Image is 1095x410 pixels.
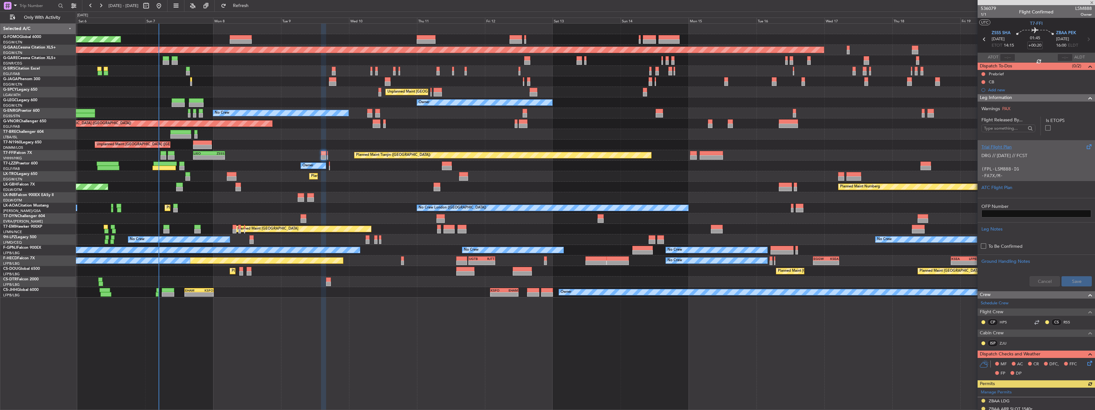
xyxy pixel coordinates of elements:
div: Ground Handling Notes [981,258,1091,265]
a: LFPB/LBG [3,282,20,287]
a: EGGW/LTN [3,103,22,108]
a: F-GPNJFalcon 900EX [3,246,41,250]
a: EGGW/LTN [3,177,22,182]
span: 14:15 [1004,42,1014,49]
span: Owner [1075,12,1092,17]
div: Thu 11 [417,18,485,23]
span: CR [1033,361,1039,368]
button: UTC [979,19,990,25]
span: LX-AOA [3,204,18,208]
div: - [491,292,504,296]
span: LSM888 [1075,5,1092,12]
a: LFPB/LBG [3,272,20,277]
div: Unplanned Maint [GEOGRAPHIC_DATA] ([PERSON_NAME] Intl) [387,87,491,97]
span: ETOT [992,42,1002,49]
span: FFC [1069,361,1077,368]
span: G-SIRS [3,67,15,71]
div: Prebrief [989,71,1004,77]
span: T7-DYN [3,214,18,218]
div: Warnings [978,105,1095,112]
span: T7-FFI [3,151,14,155]
div: CB [989,79,994,85]
a: LFPB/LBG [3,251,20,255]
div: [DATE] [77,13,88,18]
div: KSEA [826,257,838,261]
a: EGNR/CEG [3,61,22,66]
span: ALDT [1074,54,1085,61]
span: 16:00 [1056,42,1066,49]
div: Leg Notes [981,226,1091,232]
a: ZJU [1000,340,1014,346]
div: Tue 9 [281,18,349,23]
div: KSFO [199,288,213,292]
div: Thu 18 [892,18,960,23]
a: G-FOMOGlobal 6000 [3,35,41,39]
span: 01:45 [1030,35,1040,42]
div: Planned Maint [GEOGRAPHIC_DATA] ([GEOGRAPHIC_DATA]) [232,266,332,276]
code: (FPL-LSM888-IG [981,166,1019,171]
div: Unplanned Maint [GEOGRAPHIC_DATA] ([GEOGRAPHIC_DATA]) [97,140,202,149]
div: Fri 12 [485,18,553,23]
div: No Crew London ([GEOGRAPHIC_DATA]) [419,203,486,213]
span: LX-TRO [3,172,17,176]
span: (0/2) [1072,63,1081,69]
a: EVRA/[PERSON_NAME] [3,219,43,224]
div: Owner [302,161,313,171]
div: Wed 17 [824,18,892,23]
div: No Crew [667,256,682,265]
div: - [482,261,495,265]
a: G-LEGCLegacy 600 [3,98,37,102]
div: Planned Maint [GEOGRAPHIC_DATA] ([GEOGRAPHIC_DATA]) [920,266,1020,276]
a: EDLW/DTM [3,198,22,203]
a: [PERSON_NAME]/QSA [3,209,41,213]
div: CS [1051,319,1062,326]
div: Sun 7 [145,18,213,23]
span: CS-DOU [3,267,18,271]
a: EGGW/LTN [3,40,22,45]
label: To Be Confirmed [988,243,1023,250]
div: Planned Maint Nurnberg [840,182,880,192]
a: T7-N1960Legacy 650 [3,140,41,144]
div: Add new [988,87,1092,93]
span: Refresh [227,4,254,8]
input: Trip Number [19,1,56,11]
div: Flight Confirmed [1019,9,1054,15]
span: LX-GBH [3,183,17,186]
a: CS-DTRFalcon 2000 [3,277,39,281]
div: Sat 6 [77,18,145,23]
span: [DATE] - [DATE] [108,3,138,9]
a: EGSS/STN [3,114,20,118]
a: G-GAALCessna Citation XLS+ [3,46,56,49]
span: DP [1016,370,1022,377]
div: - [504,292,518,296]
span: T7-N1960 [3,140,21,144]
a: EGLF/FAB [3,124,20,129]
div: - [185,292,199,296]
label: Is ETOPS [1046,117,1091,124]
span: Flight Released By... [981,117,1035,123]
div: - [194,156,209,159]
a: LFMN/NCE [3,230,22,234]
div: Sun 14 [621,18,689,23]
div: UGTB [469,257,482,261]
a: EGGW/LTN [3,82,22,87]
a: DNMM/LOS [3,145,23,150]
div: Planned Maint [GEOGRAPHIC_DATA] ([GEOGRAPHIC_DATA]) [778,266,878,276]
a: EGLF/FAB [3,166,20,171]
span: F-HECD [3,256,17,260]
div: No Crew [215,108,229,118]
div: Planned Maint [GEOGRAPHIC_DATA] [237,224,298,234]
code: -FA7X/M-SBDE1E2E3FGHIJ3J4J7M3P2RWXYZ/LB1D1 [981,173,1073,185]
span: ZSSS SHA [992,30,1010,36]
div: KSEA [951,257,964,261]
span: G-GAAL [3,46,18,49]
a: G-VNORChallenger 650 [3,119,46,123]
div: No Crew [464,245,479,255]
a: LX-GBHFalcon 7X [3,183,35,186]
div: ZSSS [209,151,224,155]
span: [DATE] [1056,36,1069,42]
a: LFPB/LBG [3,293,20,298]
span: FP [1001,370,1005,377]
div: EGGW [814,257,826,261]
span: AC [1017,361,1023,368]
